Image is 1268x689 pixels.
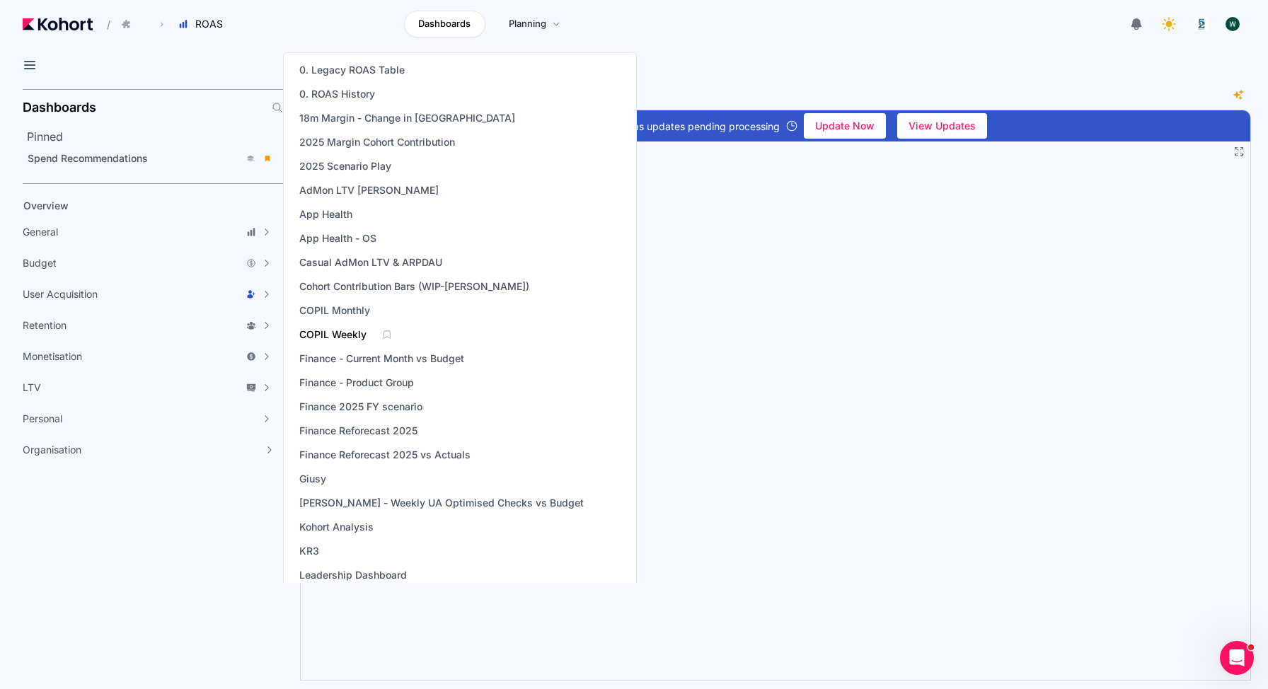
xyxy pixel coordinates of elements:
span: This scenario has updates pending processing [564,119,780,134]
button: Update Now [804,113,886,139]
a: Giusy [295,469,330,489]
button: ROAS [171,12,238,36]
span: Cohort Contribution Bars (WIP-[PERSON_NAME]) [299,279,529,294]
span: Overview [23,199,69,212]
a: COPIL Weekly [295,325,371,344]
span: Retention [23,318,67,332]
span: COPIL Monthly [299,303,370,318]
a: [PERSON_NAME] - Weekly UA Optimised Checks vs Budget [295,493,588,513]
span: View Updates [909,115,976,137]
span: 0. ROAS History [299,87,375,101]
a: 0. Legacy ROAS Table [295,60,409,80]
a: Leadership Dashboard [295,565,411,585]
span: Finance - Current Month vs Budget [299,352,464,366]
span: › [157,18,166,30]
button: View Updates [897,113,987,139]
a: 0. ROAS History [295,84,379,104]
a: 18m Margin - Change in [GEOGRAPHIC_DATA] [295,108,519,128]
h2: Pinned [27,128,283,145]
span: Leadership Dashboard [299,568,407,582]
span: Personal [23,412,62,426]
span: User Acquisition [23,287,98,301]
h2: Dashboards [23,101,96,114]
span: KR3 [299,544,319,558]
button: Fullscreen [1233,146,1245,157]
span: [PERSON_NAME] - Weekly UA Optimised Checks vs Budget [299,496,584,510]
a: App Health [295,204,357,224]
span: COPIL Weekly [299,328,367,342]
span: Update Now [815,115,875,137]
span: 18m Margin - Change in [GEOGRAPHIC_DATA] [299,111,515,125]
span: 2025 Margin Cohort Contribution [299,135,455,149]
a: 2025 Scenario Play [295,156,396,176]
span: Monetisation [23,349,82,364]
span: Finance Reforecast 2025 [299,424,417,438]
span: Spend Recommendations [28,152,148,164]
span: Kohort Analysis [299,520,374,534]
a: Finance Reforecast 2025 [295,421,422,441]
a: AdMon LTV [PERSON_NAME] [295,180,443,200]
span: 2025 Scenario Play [299,159,391,173]
img: logo_logo_images_1_20240607072359498299_20240828135028712857.jpeg [1194,17,1209,31]
a: Spend Recommendations [23,148,279,169]
span: 0. Legacy ROAS Table [299,63,405,77]
span: App Health - OS [299,231,376,245]
span: General [23,225,58,239]
span: Casual AdMon LTV & ARPDAU [299,255,442,270]
a: Casual AdMon LTV & ARPDAU [295,253,446,272]
a: Kohort Analysis [295,517,378,537]
span: ROAS [195,17,223,31]
a: Finance - Product Group [295,373,418,393]
a: Finance Reforecast 2025 vs Actuals [295,445,475,465]
span: Finance 2025 FY scenario [299,400,422,414]
span: LTV [23,381,41,395]
a: Dashboards [404,11,485,37]
span: Dashboards [418,17,471,31]
span: Finance Reforecast 2025 vs Actuals [299,448,471,462]
img: Kohort logo [23,18,93,30]
a: COPIL Monthly [295,301,374,320]
iframe: Intercom live chat [1220,641,1254,675]
span: AdMon LTV [PERSON_NAME] [299,183,439,197]
span: Planning [509,17,546,31]
span: Organisation [23,443,81,457]
a: Overview [18,195,259,216]
span: Budget [23,256,57,270]
a: KR3 [295,541,323,561]
a: App Health - OS [295,228,381,248]
span: App Health [299,207,352,221]
span: Finance - Product Group [299,376,414,390]
span: Giusy [299,472,326,486]
a: Planning [494,11,575,37]
a: 2025 Margin Cohort Contribution [295,132,459,152]
a: Finance 2025 FY scenario [295,397,427,417]
a: Cohort Contribution Bars (WIP-[PERSON_NAME]) [295,277,534,296]
span: / [96,17,110,32]
a: Finance - Current Month vs Budget [295,349,468,369]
